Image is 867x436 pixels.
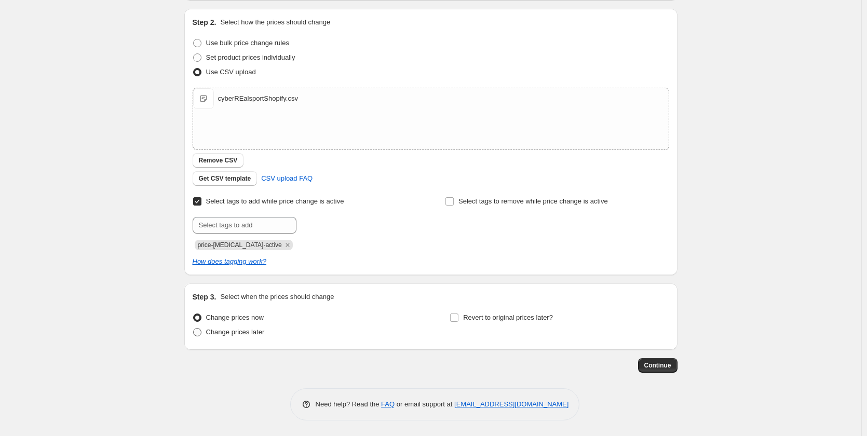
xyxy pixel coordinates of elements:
[454,400,568,408] a: [EMAIL_ADDRESS][DOMAIN_NAME]
[206,314,264,321] span: Change prices now
[206,53,295,61] span: Set product prices individually
[638,358,678,373] button: Continue
[206,39,289,47] span: Use bulk price change rules
[261,173,313,184] span: CSV upload FAQ
[220,17,330,28] p: Select how the prices should change
[463,314,553,321] span: Revert to original prices later?
[199,156,238,165] span: Remove CSV
[316,400,382,408] span: Need help? Read the
[206,197,344,205] span: Select tags to add while price change is active
[206,328,265,336] span: Change prices later
[255,170,319,187] a: CSV upload FAQ
[193,292,216,302] h2: Step 3.
[193,257,266,265] a: How does tagging work?
[395,400,454,408] span: or email support at
[283,240,292,250] button: Remove price-change-job-active
[206,68,256,76] span: Use CSV upload
[220,292,334,302] p: Select when the prices should change
[199,174,251,183] span: Get CSV template
[218,93,298,104] div: cyberREalsportShopify.csv
[193,17,216,28] h2: Step 2.
[458,197,608,205] span: Select tags to remove while price change is active
[193,153,244,168] button: Remove CSV
[193,217,296,234] input: Select tags to add
[644,361,671,370] span: Continue
[381,400,395,408] a: FAQ
[198,241,282,249] span: price-change-job-active
[193,171,258,186] button: Get CSV template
